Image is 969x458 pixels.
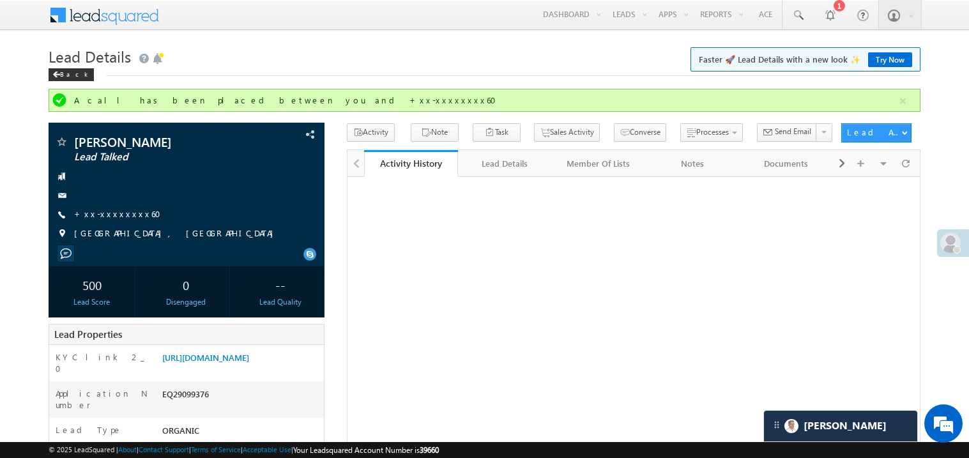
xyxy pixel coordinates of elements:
img: carter-drag [772,420,782,430]
div: Lead Score [52,296,132,308]
span: Lead Talked [74,151,245,164]
span: Lead Properties [54,328,122,340]
div: -- [240,273,321,296]
span: Faster 🚀 Lead Details with a new look ✨ [699,53,912,66]
span: 39660 [420,445,439,455]
div: Activity History [374,157,448,169]
span: Your Leadsquared Account Number is [293,445,439,455]
span: © 2025 LeadSquared | | | | | [49,444,439,456]
button: Converse [614,123,666,142]
button: Processes [680,123,743,142]
div: ORGANIC [159,424,324,442]
label: KYC link 2_0 [56,351,149,374]
span: Processes [696,127,729,137]
img: Carter [784,419,798,433]
div: Documents [750,156,822,171]
button: Note [411,123,459,142]
a: Lead Details [458,150,552,177]
div: Notes [656,156,728,171]
label: Application Number [56,388,149,411]
a: +xx-xxxxxxxx60 [74,208,169,219]
button: Activity [347,123,395,142]
span: [PERSON_NAME] [74,135,245,148]
a: Contact Support [139,445,189,454]
label: Lead Type [56,424,122,436]
button: Sales Activity [534,123,600,142]
a: Member Of Lists [552,150,646,177]
div: Disengaged [146,296,226,308]
div: Back [49,68,94,81]
button: Send Email [757,123,817,142]
a: About [118,445,137,454]
span: [GEOGRAPHIC_DATA], [GEOGRAPHIC_DATA] [74,227,280,240]
a: Terms of Service [191,445,241,454]
div: 0 [146,273,226,296]
a: [URL][DOMAIN_NAME] [162,352,249,363]
span: Send Email [775,126,811,137]
div: Member Of Lists [562,156,634,171]
div: 500 [52,273,132,296]
div: A call has been placed between you and +xx-xxxxxxxx60 [74,95,897,106]
button: Task [473,123,521,142]
button: Lead Actions [841,123,912,142]
div: Lead Actions [847,126,901,138]
a: Try Now [868,52,912,67]
a: Back [49,68,100,79]
div: Lead Quality [240,296,321,308]
a: Notes [646,150,740,177]
a: Activity History [364,150,458,177]
a: Documents [740,150,834,177]
div: Lead Details [468,156,540,171]
span: Lead Details [49,46,131,66]
a: Acceptable Use [243,445,291,454]
span: Carter [804,420,887,432]
div: EQ29099376 [159,388,324,406]
div: carter-dragCarter[PERSON_NAME] [763,410,918,442]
